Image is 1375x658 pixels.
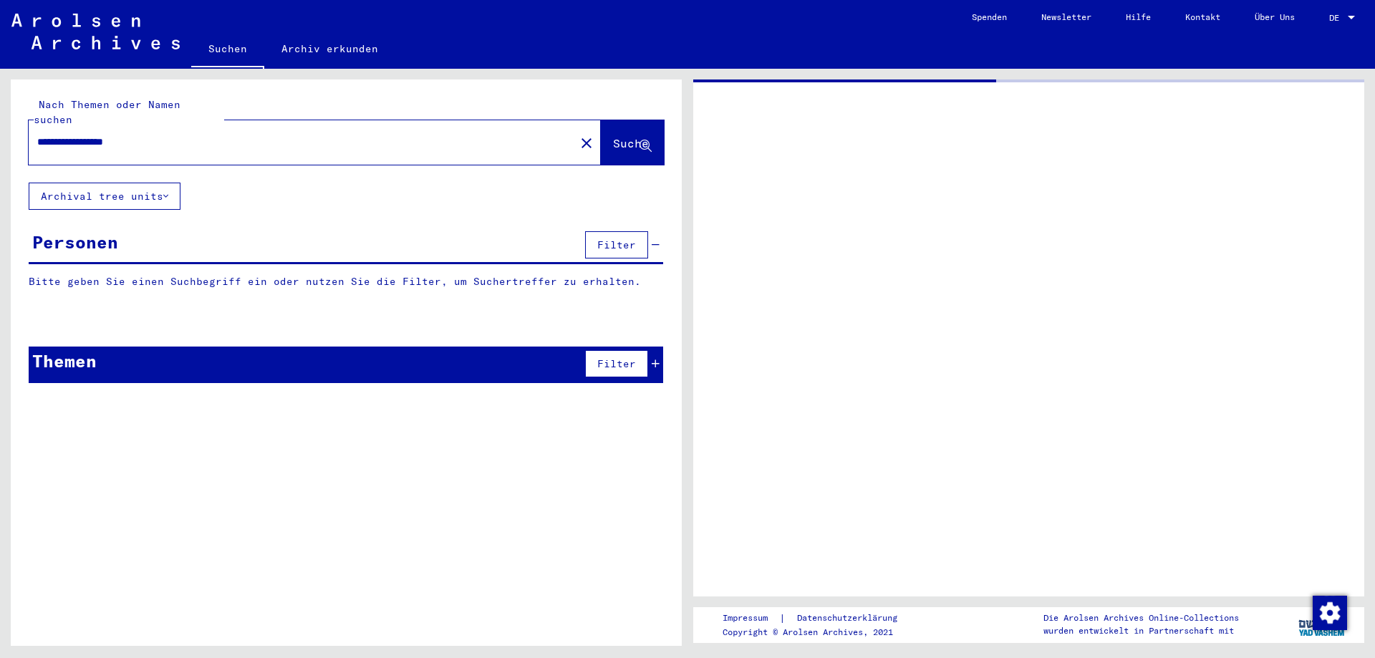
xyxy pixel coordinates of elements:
button: Clear [572,128,601,157]
a: Suchen [191,32,264,69]
p: wurden entwickelt in Partnerschaft mit [1043,624,1239,637]
img: Zustimmung ändern [1313,596,1347,630]
div: | [723,611,915,626]
mat-label: Nach Themen oder Namen suchen [34,98,180,126]
img: Arolsen_neg.svg [11,14,180,49]
div: Zustimmung ändern [1312,595,1346,629]
span: Suche [613,136,649,150]
button: Filter [585,231,648,258]
img: yv_logo.png [1296,606,1349,642]
p: Bitte geben Sie einen Suchbegriff ein oder nutzen Sie die Filter, um Suchertreffer zu erhalten. [29,274,663,289]
span: Filter [597,238,636,251]
a: Archiv erkunden [264,32,395,66]
div: Themen [32,348,97,374]
span: DE [1329,13,1345,23]
mat-icon: close [578,135,595,152]
p: Die Arolsen Archives Online-Collections [1043,611,1239,624]
span: Filter [597,357,636,370]
button: Suche [601,120,664,165]
p: Copyright © Arolsen Archives, 2021 [723,626,915,639]
a: Datenschutzerklärung [786,611,915,626]
button: Filter [585,350,648,377]
button: Archival tree units [29,183,180,210]
a: Impressum [723,611,779,626]
div: Personen [32,229,118,255]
